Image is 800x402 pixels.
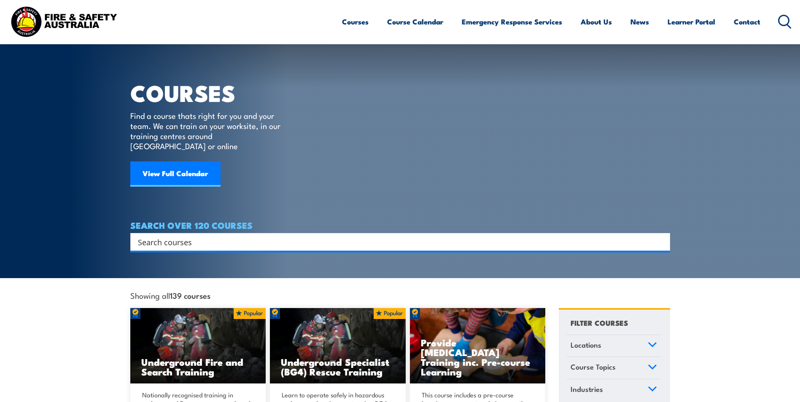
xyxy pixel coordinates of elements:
[130,291,210,300] span: Showing all
[410,308,546,384] a: Provide [MEDICAL_DATA] Training inc. Pre-course Learning
[571,383,603,395] span: Industries
[571,361,616,373] span: Course Topics
[410,308,546,384] img: Low Voltage Rescue and Provide CPR
[571,339,601,351] span: Locations
[130,161,221,187] a: View Full Calendar
[734,11,760,33] a: Contact
[668,11,715,33] a: Learner Portal
[130,83,293,102] h1: COURSES
[270,308,406,384] a: Underground Specialist (BG4) Rescue Training
[130,220,670,230] h4: SEARCH OVER 120 COURSES
[270,308,406,384] img: Underground mine rescue
[140,236,653,248] form: Search form
[170,289,210,301] strong: 139 courses
[138,236,652,248] input: Search input
[421,338,535,376] h3: Provide [MEDICAL_DATA] Training inc. Pre-course Learning
[567,357,661,379] a: Course Topics
[462,11,562,33] a: Emergency Response Services
[567,335,661,357] a: Locations
[342,11,369,33] a: Courses
[581,11,612,33] a: About Us
[281,357,395,376] h3: Underground Specialist (BG4) Rescue Training
[571,317,628,328] h4: FILTER COURSES
[387,11,443,33] a: Course Calendar
[567,379,661,401] a: Industries
[655,236,667,248] button: Search magnifier button
[630,11,649,33] a: News
[130,308,266,384] img: Underground mine rescue
[141,357,255,376] h3: Underground Fire and Search Training
[130,308,266,384] a: Underground Fire and Search Training
[130,110,284,151] p: Find a course thats right for you and your team. We can train on your worksite, in our training c...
